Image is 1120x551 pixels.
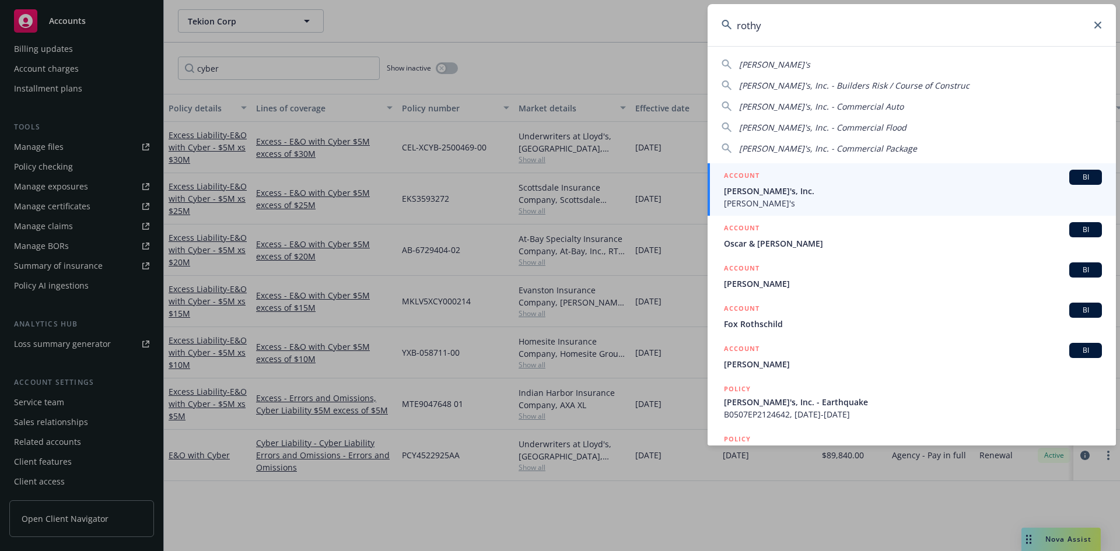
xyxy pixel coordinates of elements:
span: [PERSON_NAME]'s [724,197,1102,209]
a: ACCOUNTBI[PERSON_NAME]'s, Inc.[PERSON_NAME]'s [708,163,1116,216]
h5: ACCOUNT [724,303,759,317]
span: [PERSON_NAME] [724,358,1102,370]
h5: ACCOUNT [724,170,759,184]
a: ACCOUNTBI[PERSON_NAME] [708,336,1116,377]
input: Search... [708,4,1116,46]
span: Oscar & [PERSON_NAME] [724,237,1102,250]
span: BI [1074,305,1097,315]
a: POLICY [708,427,1116,477]
a: POLICY[PERSON_NAME]'s, Inc. - EarthquakeB0507EP2124642, [DATE]-[DATE] [708,377,1116,427]
span: [PERSON_NAME]'s, Inc. - Earthquake [724,396,1102,408]
h5: ACCOUNT [724,222,759,236]
span: [PERSON_NAME]'s [739,59,810,70]
span: [PERSON_NAME]'s, Inc. [724,185,1102,197]
h5: POLICY [724,433,751,445]
span: [PERSON_NAME]'s, Inc. - Builders Risk / Course of Construc [739,80,970,91]
a: ACCOUNTBIFox Rothschild [708,296,1116,336]
a: ACCOUNTBI[PERSON_NAME] [708,256,1116,296]
span: BI [1074,265,1097,275]
h5: ACCOUNT [724,343,759,357]
a: ACCOUNTBIOscar & [PERSON_NAME] [708,216,1116,256]
h5: POLICY [724,383,751,395]
span: [PERSON_NAME]'s, Inc. - Commercial Flood [739,122,907,133]
h5: ACCOUNT [724,262,759,276]
span: BI [1074,345,1097,356]
span: [PERSON_NAME]'s, Inc. - Commercial Auto [739,101,904,112]
span: Fox Rothschild [724,318,1102,330]
span: [PERSON_NAME] [724,278,1102,290]
span: BI [1074,224,1097,235]
span: B0507EP2124642, [DATE]-[DATE] [724,408,1102,420]
span: BI [1074,172,1097,183]
span: [PERSON_NAME]'s, Inc. - Commercial Package [739,143,917,154]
